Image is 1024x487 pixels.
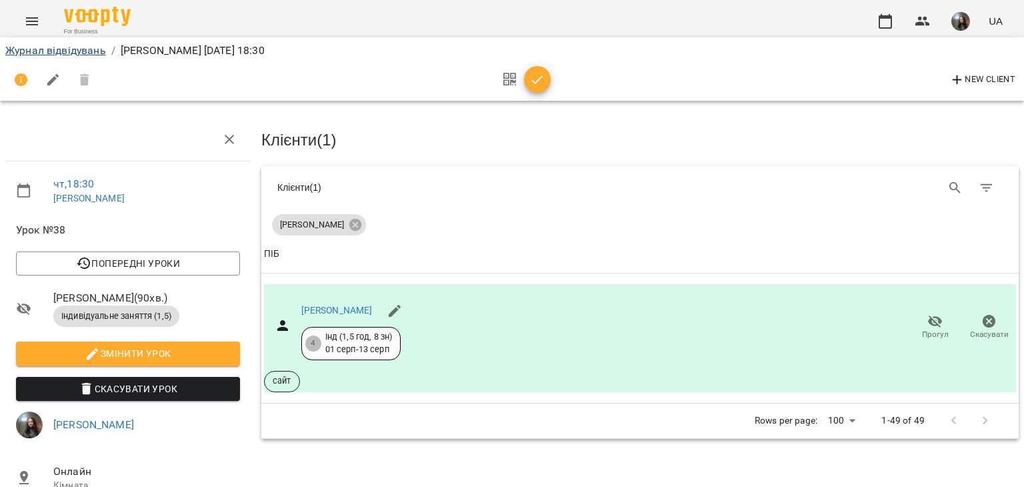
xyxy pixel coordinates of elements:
span: For Business [64,27,131,36]
div: 4 [305,336,321,352]
span: ПІБ [264,246,1016,262]
span: Скасувати [970,329,1009,340]
button: Фільтр [971,172,1003,204]
button: UA [983,9,1008,33]
p: 1-49 of 49 [881,414,924,428]
a: чт , 18:30 [53,177,94,190]
div: [PERSON_NAME] [272,214,366,235]
div: Table Toolbar [261,166,1019,209]
span: Скасувати Урок [27,381,229,397]
button: Menu [16,5,48,37]
li: / [111,43,115,59]
span: Попередні уроки [27,256,229,272]
div: Інд (1,5 год, 8 зн) 01 серп - 13 серп [325,331,393,356]
p: Rows per page: [755,414,817,428]
img: Voopty Logo [64,7,131,26]
a: Журнал відвідувань [5,44,106,57]
button: Змінити урок [16,342,240,366]
a: [PERSON_NAME] [53,193,125,203]
a: [PERSON_NAME] [301,305,373,316]
div: Клієнти ( 1 ) [277,181,630,194]
button: Скасувати [962,309,1016,346]
p: [PERSON_NAME] [DATE] 18:30 [121,43,265,59]
div: ПІБ [264,246,279,262]
a: [PERSON_NAME] [53,418,134,431]
span: Індивідуальне заняття (1,5) [53,310,179,322]
button: Попередні уроки [16,252,240,276]
button: Скасувати Урок [16,377,240,401]
div: 100 [823,411,860,430]
button: Прогул [908,309,962,346]
span: UA [989,14,1003,28]
img: 3223da47ea16ff58329dec54ac365d5d.JPG [951,12,970,31]
img: 3223da47ea16ff58329dec54ac365d5d.JPG [16,412,43,438]
span: Прогул [922,329,949,340]
nav: breadcrumb [5,43,1019,59]
span: сайт [265,375,299,387]
span: Онлайн [53,464,240,480]
span: New Client [949,72,1015,88]
span: Змінити урок [27,346,229,362]
div: Sort [264,246,279,262]
button: Search [939,172,971,204]
span: [PERSON_NAME] ( 90 хв. ) [53,290,240,306]
h3: Клієнти ( 1 ) [261,131,1019,149]
span: [PERSON_NAME] [272,219,352,231]
button: New Client [946,69,1019,91]
span: Урок №38 [16,222,240,238]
